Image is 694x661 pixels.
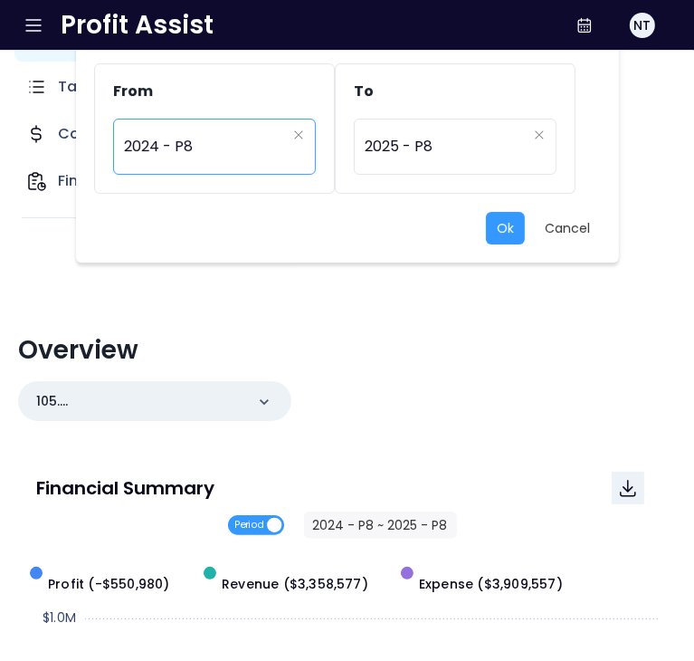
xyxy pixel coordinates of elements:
span: NT [633,16,651,34]
button: Clear [293,126,304,144]
span: 2024 - P8 [124,126,286,168]
button: Ok [486,212,525,244]
span: Profit Assist [61,9,214,42]
button: Open side bar [23,14,44,36]
button: Cancel [534,212,601,244]
span: To [354,81,374,101]
span: 2025 - P8 [365,126,527,168]
span: From [113,81,153,101]
button: Clear [534,126,545,144]
svg: close [534,129,545,140]
svg: close [293,129,304,140]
